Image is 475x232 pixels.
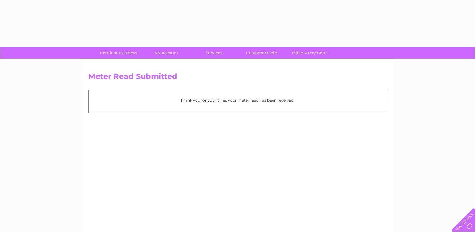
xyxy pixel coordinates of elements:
[92,97,384,103] p: Thank you for your time, your meter read has been received.
[140,47,192,59] a: My Account
[236,47,288,59] a: Customer Help
[88,72,387,84] h2: Meter Read Submitted
[188,47,240,59] a: Services
[283,47,335,59] a: Make A Payment
[93,47,144,59] a: My Clear Business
